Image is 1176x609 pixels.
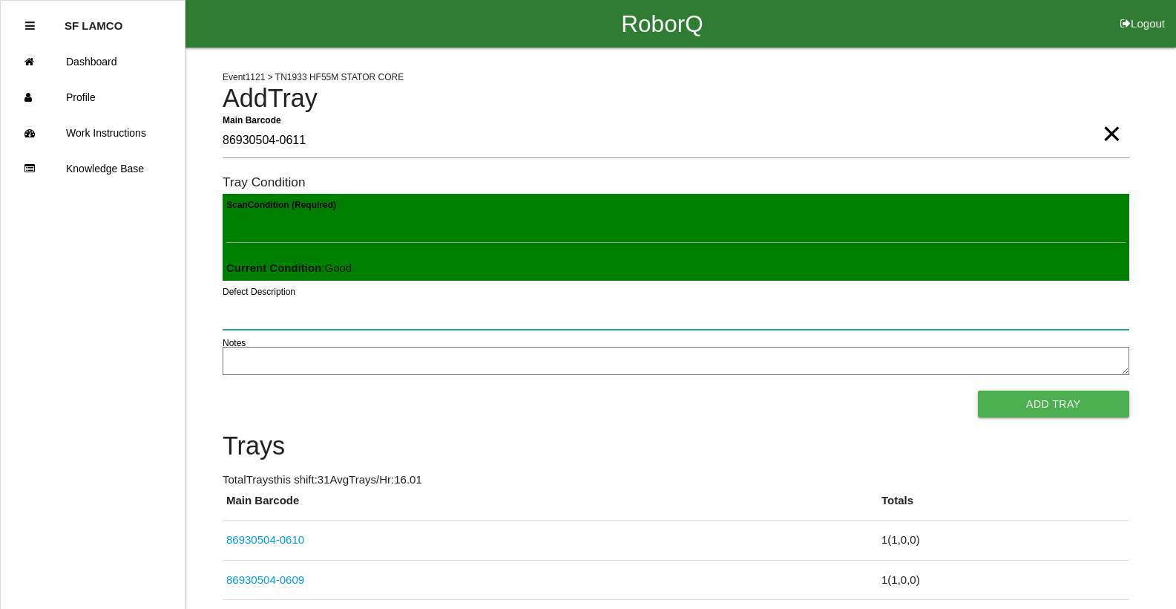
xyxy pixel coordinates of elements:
span: : Good [226,261,352,274]
a: Dashboard [1,44,185,79]
th: Totals [878,492,1129,521]
a: Work Instructions [1,115,185,151]
h4: Trays [223,432,1129,460]
h4: Add Tray [223,85,1129,113]
td: 1 ( 1 , 0 , 0 ) [878,521,1129,561]
div: Close [25,8,35,44]
span: Event 1121 > TN1933 HF55M STATOR CORE [223,72,404,82]
span: Clear Input [1102,104,1121,134]
th: Main Barcode [223,492,878,521]
a: 86930504-0610 [226,533,304,546]
button: Add Tray [978,391,1129,417]
b: Current Condition [226,261,321,274]
p: Total Trays this shift: 31 Avg Trays /Hr: 16.01 [223,472,1129,489]
label: Defect Description [223,285,295,299]
a: Profile [1,79,185,115]
p: SF LAMCO [65,8,122,32]
label: Notes [223,336,246,350]
input: Required [223,124,1129,158]
td: 1 ( 1 , 0 , 0 ) [878,560,1129,600]
a: Knowledge Base [1,151,185,186]
b: Main Barcode [223,114,281,125]
b: Scan Condition (Required) [226,200,336,210]
a: 86930504-0609 [226,573,304,586]
h6: Tray Condition [223,175,1129,189]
